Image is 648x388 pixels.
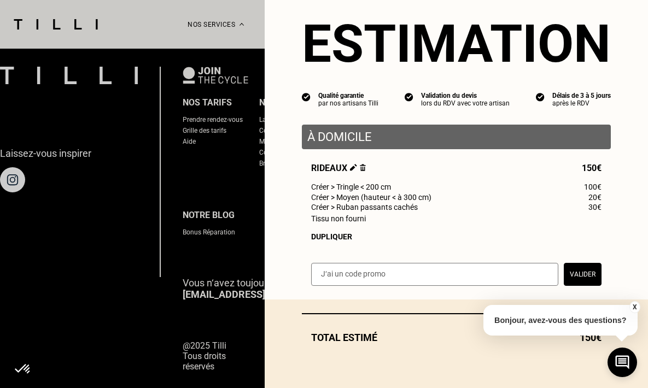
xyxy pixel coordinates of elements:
span: Créer > Tringle < 200 cm [311,183,391,191]
span: Rideaux [311,163,366,173]
img: icon list info [302,92,311,102]
button: X [629,301,640,313]
div: Total estimé [302,332,611,343]
input: J‘ai un code promo [311,263,558,286]
div: après le RDV [552,99,611,107]
img: Supprimer [360,164,366,171]
span: Tissu non fourni [311,214,366,223]
span: Créer > Moyen (hauteur < à 300 cm) [311,193,431,202]
img: Éditer [350,164,357,171]
div: Validation du devis [421,92,510,99]
div: par nos artisans Tilli [318,99,378,107]
section: Estimation [302,13,611,74]
span: 30€ [588,203,602,211]
span: Créer > Ruban passants cachés [311,203,418,211]
span: 150€ [582,163,602,173]
div: Qualité garantie [318,92,378,99]
p: À domicile [307,130,605,144]
div: Dupliquer [311,232,602,241]
span: 20€ [588,193,602,202]
span: 100€ [584,183,602,191]
div: lors du RDV avec votre artisan [421,99,510,107]
button: Valider [564,263,602,286]
p: Bonjour, avez-vous des questions? [483,305,638,336]
img: icon list info [405,92,413,102]
img: icon list info [536,92,545,102]
div: Délais de 3 à 5 jours [552,92,611,99]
